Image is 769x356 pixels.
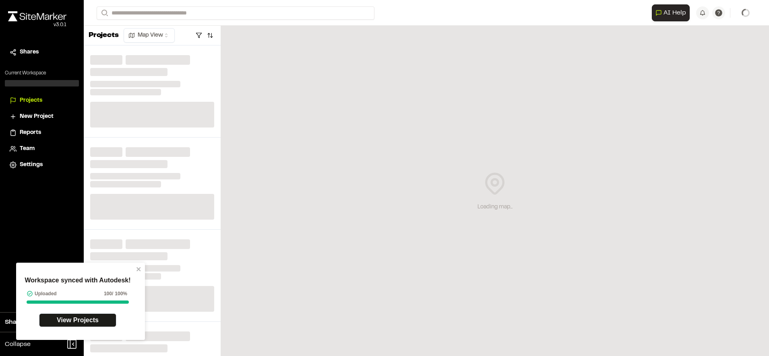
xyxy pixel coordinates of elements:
span: New Project [20,112,54,121]
div: Loading map... [478,203,513,212]
p: Workspace synced with Autodesk! [25,276,130,285]
span: Collapse [5,340,31,349]
span: Settings [20,161,43,169]
span: Team [20,144,35,153]
a: Projects [10,96,74,105]
a: Reports [10,128,74,137]
a: New Project [10,112,74,121]
a: Team [10,144,74,153]
div: Uploaded [27,290,57,297]
span: AI Help [664,8,686,18]
span: Shares [20,48,39,57]
a: Shares [10,48,74,57]
p: Projects [89,30,119,41]
div: Open AI Assistant [652,4,693,21]
img: rebrand.png [8,11,66,21]
button: Search [97,6,111,20]
button: Open AI Assistant [652,4,690,21]
span: Reports [20,128,41,137]
span: Share Workspace [5,317,59,327]
a: View Projects [39,313,116,327]
span: 100% [115,290,127,297]
span: Projects [20,96,42,105]
div: Oh geez...please don't... [8,21,66,29]
a: Settings [10,161,74,169]
button: close [136,266,142,272]
p: Current Workspace [5,70,79,77]
span: 100 / [104,290,113,297]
